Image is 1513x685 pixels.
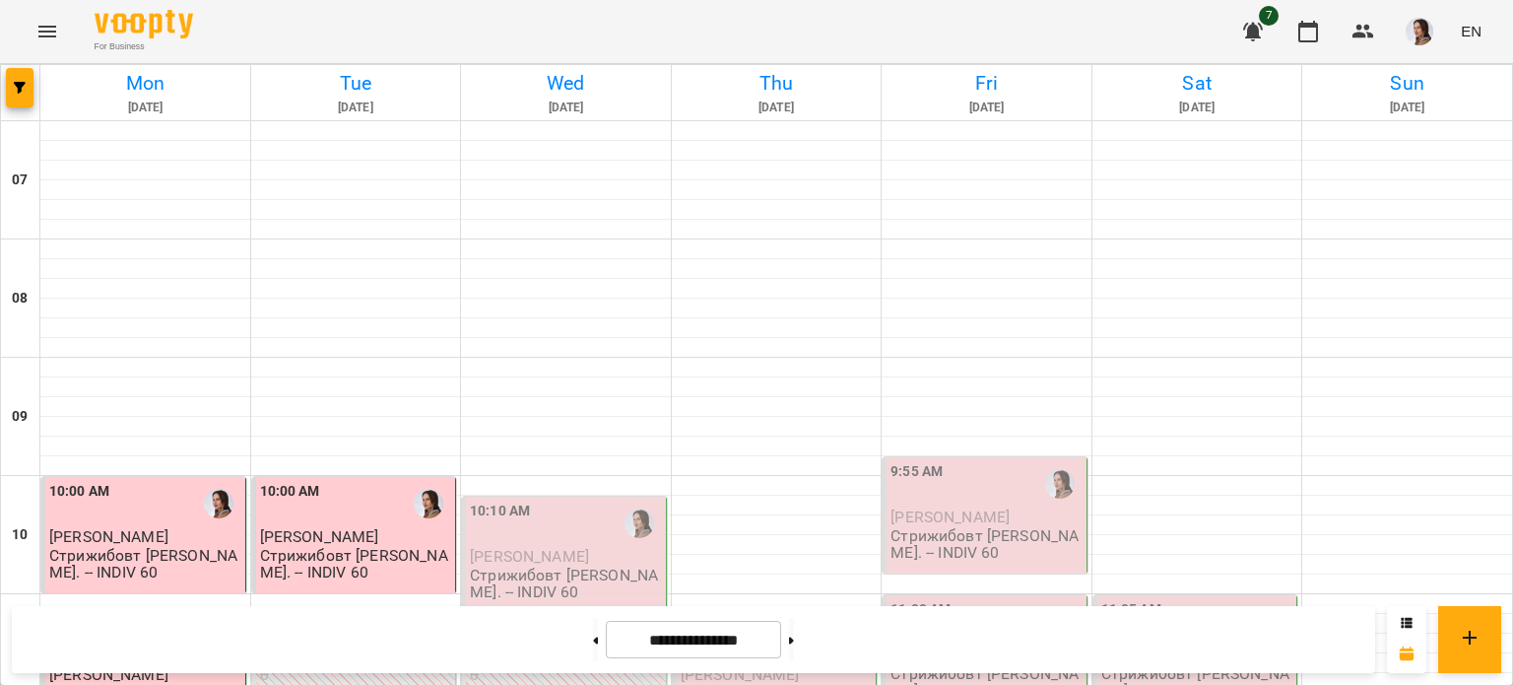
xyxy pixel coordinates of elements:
[260,547,452,582] p: Стрижибовт [PERSON_NAME]. -- INDIV 60
[204,489,233,518] img: Стрижибовт Соломія
[49,481,109,503] label: 10:00 AM
[1095,99,1299,117] h6: [DATE]
[254,68,458,99] h6: Tue
[1305,99,1509,117] h6: [DATE]
[464,68,668,99] h6: Wed
[470,501,530,522] label: 10:10 AM
[1095,68,1299,99] h6: Sat
[470,547,589,566] span: [PERSON_NAME]
[890,508,1010,526] span: [PERSON_NAME]
[12,288,28,309] h6: 08
[1305,68,1509,99] h6: Sun
[43,99,247,117] h6: [DATE]
[470,567,662,601] p: Стрижибовт [PERSON_NAME]. -- INDIV 60
[890,461,943,483] label: 9:55 AM
[890,527,1083,562] p: Стрижибовт [PERSON_NAME]. -- INDIV 60
[12,170,28,191] h6: 07
[1461,21,1481,41] span: EN
[625,509,654,538] img: Стрижибовт Соломія
[95,10,193,38] img: Voopty Logo
[254,99,458,117] h6: [DATE]
[24,8,71,55] button: Menu
[95,40,193,53] span: For Business
[1453,13,1489,49] button: EN
[49,527,168,546] span: [PERSON_NAME]
[885,99,1088,117] h6: [DATE]
[260,481,320,503] label: 10:00 AM
[414,489,443,518] img: Стрижибовт Соломія
[675,68,879,99] h6: Thu
[1259,6,1279,26] span: 7
[675,99,879,117] h6: [DATE]
[885,68,1088,99] h6: Fri
[260,527,379,546] span: [PERSON_NAME]
[1045,469,1075,499] img: Стрижибовт Соломія
[43,68,247,99] h6: Mon
[12,406,28,428] h6: 09
[1406,18,1433,45] img: 6a03a0f17c1b85eb2e33e2f5271eaff0.png
[464,99,668,117] h6: [DATE]
[12,524,28,546] h6: 10
[49,547,241,582] p: Стрижибовт [PERSON_NAME]. -- INDIV 60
